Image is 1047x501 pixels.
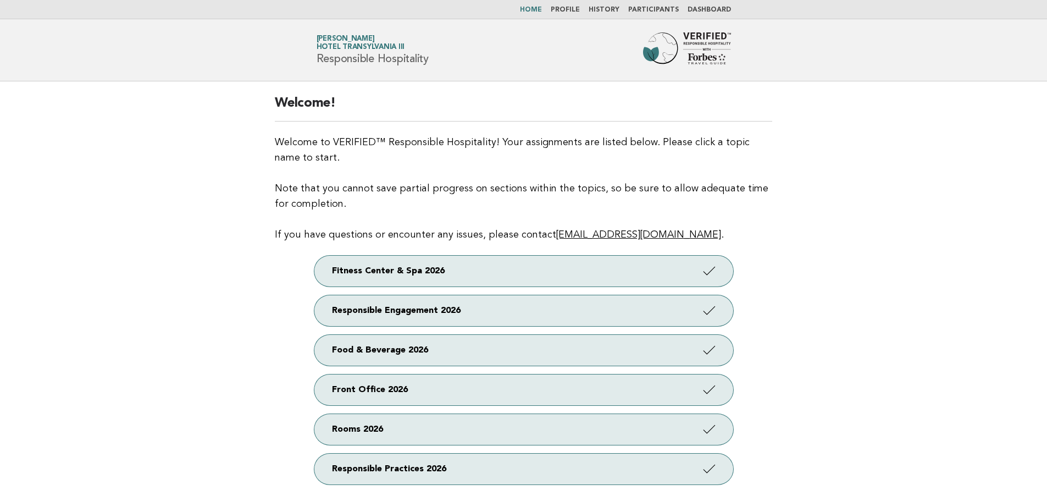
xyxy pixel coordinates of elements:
a: Fitness Center & Spa 2026 [314,256,733,287]
a: Responsible Engagement 2026 [314,295,733,326]
a: [EMAIL_ADDRESS][DOMAIN_NAME] [556,230,721,240]
a: Dashboard [688,7,731,13]
img: Forbes Travel Guide [643,32,731,68]
a: Front Office 2026 [314,375,733,405]
h1: Responsible Hospitality [317,36,429,64]
a: Responsible Practices 2026 [314,454,733,485]
a: History [589,7,619,13]
a: Home [520,7,542,13]
span: Hotel Transylvania III [317,44,405,51]
a: Participants [628,7,679,13]
p: Welcome to VERIFIED™ Responsible Hospitality! Your assignments are listed below. Please click a t... [275,135,772,243]
a: [PERSON_NAME]Hotel Transylvania III [317,35,405,51]
a: Food & Beverage 2026 [314,335,733,366]
a: Profile [551,7,580,13]
a: Rooms 2026 [314,414,733,445]
h2: Welcome! [275,95,772,122]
